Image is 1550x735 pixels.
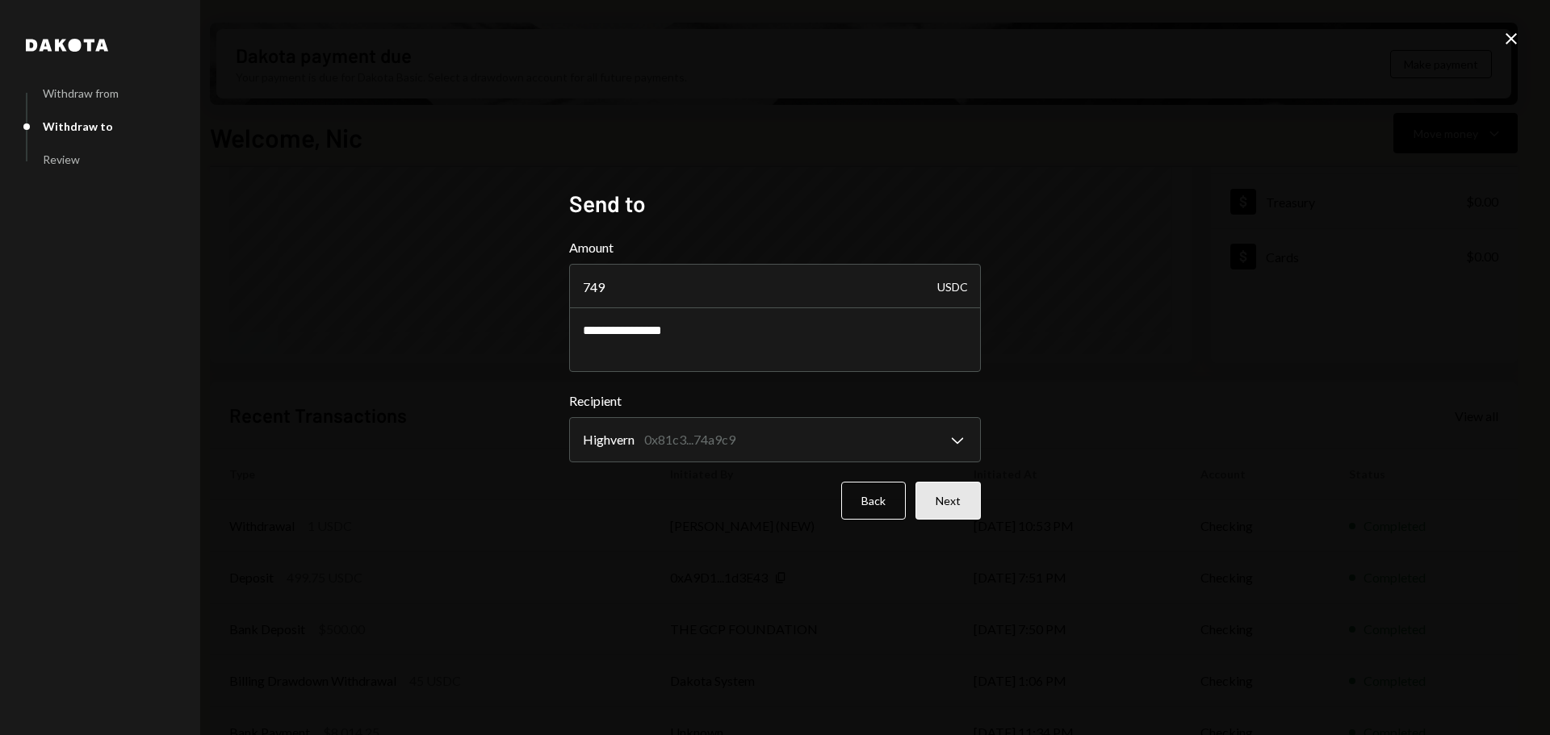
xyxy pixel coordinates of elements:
[569,238,981,257] label: Amount
[43,119,113,133] div: Withdraw to
[841,482,906,520] button: Back
[43,86,119,100] div: Withdraw from
[569,391,981,411] label: Recipient
[569,188,981,219] h2: Send to
[569,264,981,309] input: Enter amount
[644,430,735,449] div: 0x81c3...74a9c9
[937,264,968,309] div: USDC
[569,417,981,462] button: Recipient
[915,482,981,520] button: Next
[43,152,80,166] div: Review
